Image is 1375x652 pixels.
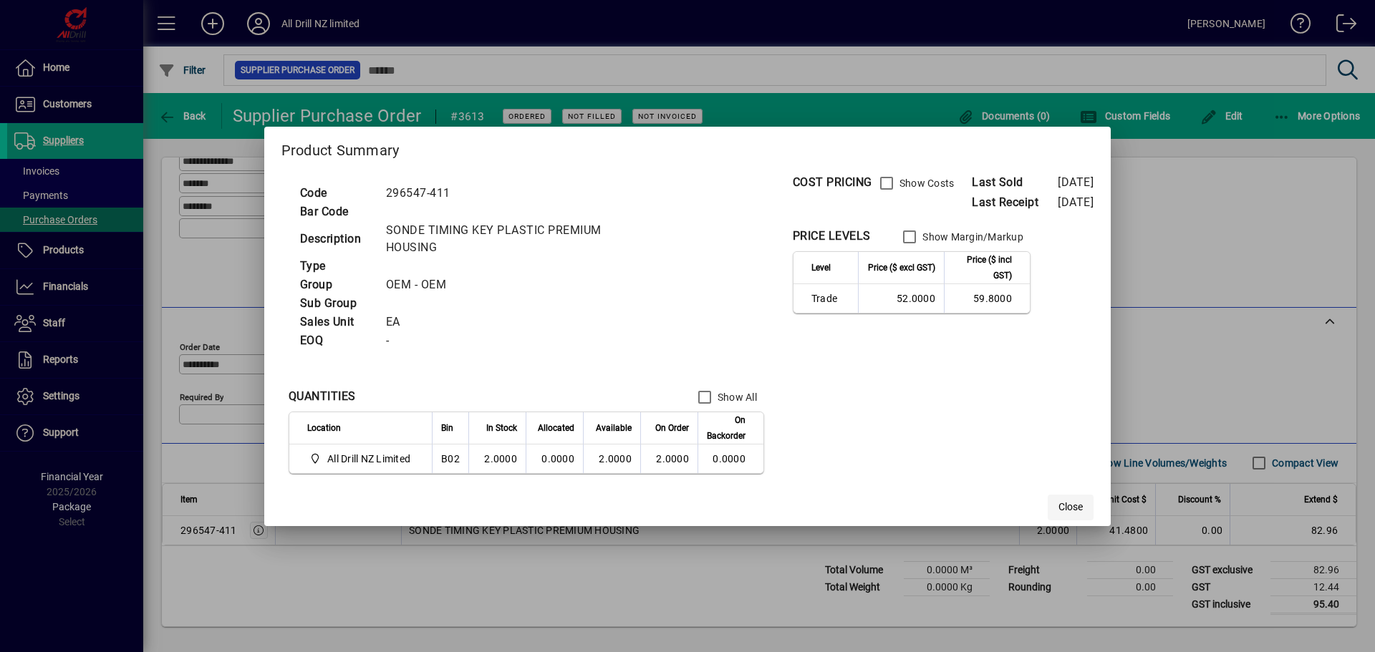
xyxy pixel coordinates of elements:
[379,276,640,294] td: OEM - OEM
[293,203,379,221] td: Bar Code
[379,221,640,257] td: SONDE TIMING KEY PLASTIC PREMIUM HOUSING
[897,176,955,190] label: Show Costs
[793,228,871,245] div: PRICE LEVELS
[1058,195,1094,209] span: [DATE]
[379,184,640,203] td: 296547-411
[811,291,849,306] span: Trade
[327,452,410,466] span: All Drill NZ Limited
[1048,495,1094,520] button: Close
[655,420,689,436] span: On Order
[707,412,746,444] span: On Backorder
[289,388,356,405] div: QUANTITIES
[441,420,453,436] span: Bin
[379,313,640,331] td: EA
[293,276,379,294] td: Group
[293,294,379,313] td: Sub Group
[307,420,341,436] span: Location
[264,127,1111,168] h2: Product Summary
[432,444,468,473] td: B02
[307,450,417,467] span: All Drill NZ Limited
[538,420,574,436] span: Allocated
[293,221,379,257] td: Description
[868,260,935,276] span: Price ($ excl GST)
[811,260,831,276] span: Level
[293,313,379,331] td: Sales Unit
[293,257,379,276] td: Type
[944,284,1030,313] td: 59.8000
[486,420,517,436] span: In Stock
[858,284,944,313] td: 52.0000
[656,453,689,464] span: 2.0000
[596,420,632,436] span: Available
[293,184,379,203] td: Code
[953,252,1012,283] span: Price ($ incl GST)
[468,444,526,473] td: 2.0000
[293,331,379,350] td: EOQ
[1058,500,1083,515] span: Close
[715,390,757,404] label: Show All
[793,174,872,191] div: COST PRICING
[379,331,640,350] td: -
[972,194,1058,211] span: Last Receipt
[526,444,583,473] td: 0.0000
[972,174,1058,191] span: Last Sold
[583,444,640,473] td: 2.0000
[1058,175,1094,189] span: [DATE]
[920,230,1023,244] label: Show Margin/Markup
[698,444,763,473] td: 0.0000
